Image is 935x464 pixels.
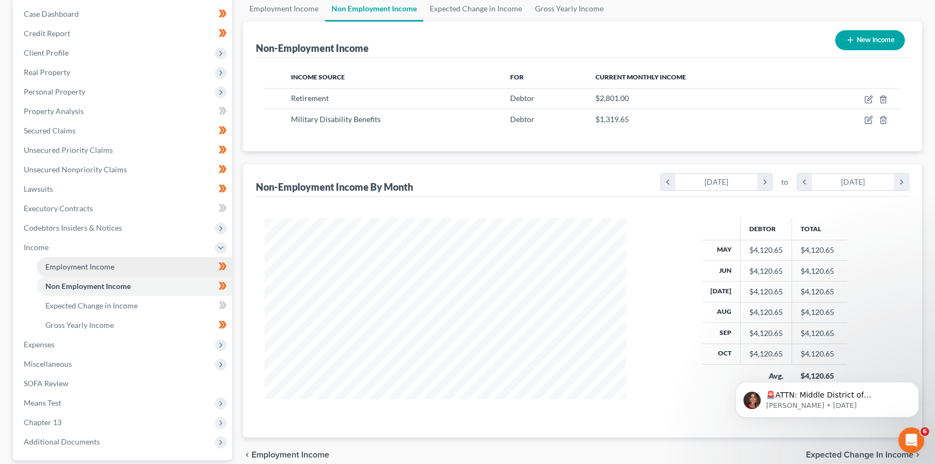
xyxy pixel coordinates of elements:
a: Executory Contracts [15,199,232,218]
span: Real Property [24,68,70,77]
a: Lawsuits [15,179,232,199]
a: SOFA Review [15,374,232,393]
a: Non Employment Income [37,277,232,296]
th: Sep [702,323,741,344]
span: Debtor [510,93,534,103]
span: Gross Yearly Income [45,320,114,329]
i: chevron_right [913,450,922,459]
i: chevron_left [661,174,675,190]
a: Credit Report [15,24,232,43]
span: Military Disability Benefits [291,115,381,124]
span: Chapter 13 [24,418,62,427]
span: Lawsuits [24,184,53,193]
span: Secured Claims [24,126,76,135]
div: Non-Employment Income By Month [256,180,413,193]
span: Expenses [24,340,55,349]
td: $4,120.65 [792,281,847,302]
div: $4,120.65 [749,328,783,339]
span: Property Analysis [24,106,84,116]
div: $4,120.65 [749,307,783,318]
th: Oct [702,344,741,364]
span: Income Source [291,73,345,81]
td: $4,120.65 [792,260,847,281]
span: Additional Documents [24,437,100,446]
td: $4,120.65 [792,302,847,322]
div: $4,120.65 [749,266,783,277]
div: $4,120.65 [749,348,783,359]
span: Codebtors Insiders & Notices [24,223,122,232]
span: Debtor [510,115,534,124]
span: Unsecured Priority Claims [24,145,113,154]
span: Executory Contracts [24,204,93,213]
i: chevron_right [757,174,772,190]
span: Expected Change in Income [806,450,913,459]
span: Means Test [24,398,61,407]
span: Employment Income [252,450,329,459]
div: [DATE] [812,174,895,190]
span: Income [24,243,49,252]
span: SOFA Review [24,379,69,388]
button: Expected Change in Income chevron_right [806,450,922,459]
th: Total [792,218,847,240]
span: Employment Income [45,262,114,271]
span: Retirement [291,93,329,103]
th: [DATE] [702,281,741,302]
button: chevron_left Employment Income [243,450,329,459]
a: Secured Claims [15,121,232,140]
th: Debtor [741,218,792,240]
i: chevron_right [894,174,909,190]
td: $4,120.65 [792,323,847,344]
th: Jun [702,260,741,281]
iframe: Intercom notifications message [719,359,935,435]
span: $2,801.00 [595,93,629,103]
i: chevron_left [797,174,812,190]
span: Miscellaneous [24,359,72,368]
a: Unsecured Priority Claims [15,140,232,160]
div: [DATE] [675,174,758,190]
a: Gross Yearly Income [37,315,232,335]
div: Non-Employment Income [256,42,369,55]
a: Property Analysis [15,102,232,121]
span: Client Profile [24,48,69,57]
th: Aug [702,302,741,322]
div: $4,120.65 [749,245,783,255]
span: $1,319.65 [595,115,629,124]
span: Current Monthly Income [595,73,686,81]
span: For [510,73,524,81]
td: $4,120.65 [792,240,847,260]
span: Case Dashboard [24,9,79,18]
span: Credit Report [24,29,70,38]
a: Case Dashboard [15,4,232,24]
a: Employment Income [37,257,232,277]
span: Personal Property [24,87,85,96]
span: 6 [920,427,929,436]
th: May [702,240,741,260]
i: chevron_left [243,450,252,459]
a: Unsecured Nonpriority Claims [15,160,232,179]
a: Expected Change in Income [37,296,232,315]
td: $4,120.65 [792,344,847,364]
span: Non Employment Income [45,281,131,291]
span: Unsecured Nonpriority Claims [24,165,127,174]
span: to [781,177,788,187]
div: $4,120.65 [749,286,783,297]
iframe: Intercom live chat [898,427,924,453]
span: Expected Change in Income [45,301,138,310]
button: New Income [835,30,905,50]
